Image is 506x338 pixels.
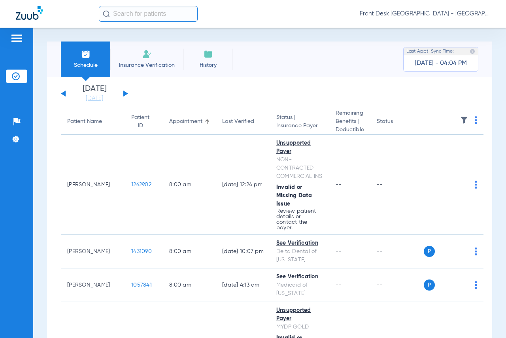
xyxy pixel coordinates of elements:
img: group-dot-blue.svg [475,281,477,289]
p: Review patient details or contact the payer. [276,208,323,230]
div: Last Verified [222,117,254,126]
div: See Verification [276,273,323,281]
span: Insurance Verification [116,61,177,69]
td: [DATE] 10:07 PM [216,235,270,268]
span: -- [336,282,342,288]
th: Status [370,109,424,135]
td: [DATE] 12:24 PM [216,135,270,235]
img: Manual Insurance Verification [142,49,152,59]
span: Front Desk [GEOGRAPHIC_DATA] - [GEOGRAPHIC_DATA] | My Community Dental Centers [360,10,490,18]
div: NON-CONTRACTED COMMERCIAL INS [276,156,323,181]
span: 1057841 [131,282,152,288]
img: hamburger-icon [10,34,23,43]
div: See Verification [276,239,323,247]
div: Patient Name [67,117,119,126]
span: [DATE] - 04:04 PM [415,59,467,67]
img: Search Icon [103,10,110,17]
span: 1262902 [131,182,151,187]
div: Patient ID [131,113,157,130]
img: last sync help info [470,49,475,54]
div: MYDP GOLD [276,323,323,331]
span: P [424,279,435,291]
span: 1431090 [131,249,152,254]
td: -- [370,135,424,235]
div: Unsupported Payer [276,306,323,323]
img: group-dot-blue.svg [475,247,477,255]
iframe: Chat Widget [466,300,506,338]
img: Schedule [81,49,91,59]
div: Delta Dental of [US_STATE] [276,247,323,264]
li: [DATE] [71,85,118,102]
img: History [204,49,213,59]
td: [PERSON_NAME] [61,235,125,268]
a: [DATE] [71,94,118,102]
td: [DATE] 4:13 AM [216,268,270,302]
span: Last Appt. Sync Time: [406,47,454,55]
img: Zuub Logo [16,6,43,20]
span: Schedule [67,61,104,69]
img: filter.svg [460,116,468,124]
td: 8:00 AM [163,135,216,235]
span: Invalid or Missing Data Issue [276,185,312,207]
div: Patient ID [131,113,149,130]
div: Patient Name [67,117,102,126]
div: Last Verified [222,117,264,126]
td: -- [370,268,424,302]
span: Insurance Payer [276,122,323,130]
span: -- [336,249,342,254]
th: Status | [270,109,329,135]
td: 8:00 AM [163,235,216,268]
div: Appointment [169,117,210,126]
span: Deductible [336,126,364,134]
div: Medicaid of [US_STATE] [276,281,323,298]
span: -- [336,182,342,187]
span: History [189,61,227,69]
th: Remaining Benefits | [329,109,370,135]
img: group-dot-blue.svg [475,181,477,189]
td: [PERSON_NAME] [61,268,125,302]
input: Search for patients [99,6,198,22]
div: Appointment [169,117,202,126]
div: Unsupported Payer [276,139,323,156]
img: group-dot-blue.svg [475,116,477,124]
span: P [424,246,435,257]
td: -- [370,235,424,268]
td: [PERSON_NAME] [61,135,125,235]
td: 8:00 AM [163,268,216,302]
